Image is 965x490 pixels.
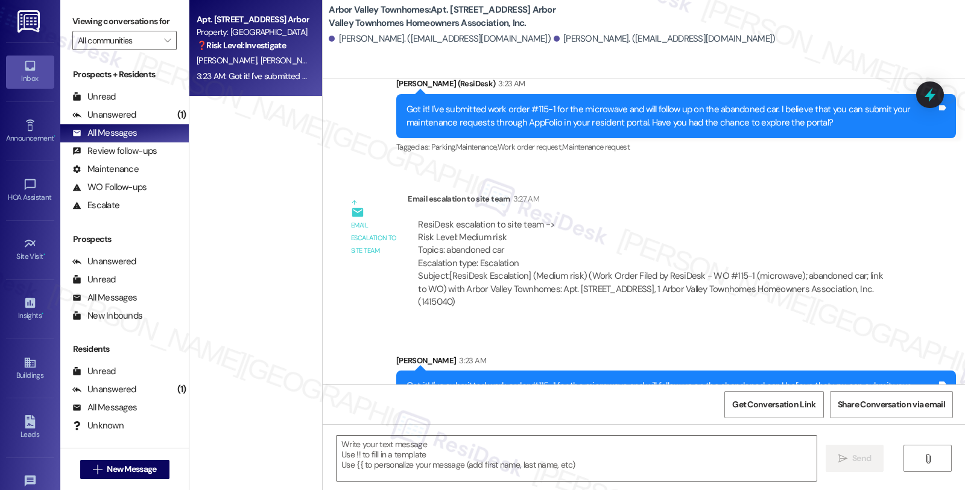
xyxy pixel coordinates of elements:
span: • [43,250,45,259]
div: Apt. [STREET_ADDRESS] Arbor Valley Townhomes Homeowners Association, Inc. [197,13,308,26]
div: (1) [174,106,189,124]
div: New Inbounds [72,310,142,322]
div: Email escalation to site team [408,192,900,209]
a: Inbox [6,56,54,88]
a: Insights • [6,293,54,325]
a: Leads [6,412,54,444]
div: Unanswered [72,255,136,268]
div: All Messages [72,291,137,304]
span: Send [852,452,871,465]
button: Send [826,445,884,472]
div: Subject: [ResiDesk Escalation] (Medium risk) (Work Order Filed by ResiDesk - WO #115-1 (microwave... [418,270,890,308]
i:  [93,465,102,474]
span: • [42,310,43,318]
a: Site Visit • [6,234,54,266]
div: Residents [60,343,189,355]
span: [PERSON_NAME] [197,55,261,66]
div: Unread [72,273,116,286]
div: [PERSON_NAME] [396,354,956,371]
a: HOA Assistant [6,174,54,207]
div: 3:23 AM [456,354,486,367]
span: Get Conversation Link [732,398,815,411]
div: Email escalation to site team [351,219,398,258]
span: Maintenance , [456,142,498,152]
div: Review follow-ups [72,145,157,157]
span: Share Conversation via email [838,398,945,411]
div: Escalate [72,199,119,212]
div: Got it! I've submitted work order #115-1 for the microwave and will follow up on the abandoned ca... [407,380,937,406]
div: 3:23 AM [495,77,525,90]
div: (1) [174,380,189,399]
button: New Message [80,460,169,479]
span: Parking , [431,142,456,152]
div: Prospects [60,233,189,246]
div: Got it! I've submitted work order #115-1 for the microwave and will follow up on the abandoned ca... [407,103,937,129]
img: ResiDesk Logo [17,10,42,33]
span: Maintenance request [562,142,630,152]
div: 3:27 AM [510,192,539,205]
span: [PERSON_NAME] [261,55,321,66]
div: Property: [GEOGRAPHIC_DATA] [197,26,308,39]
button: Get Conversation Link [724,391,823,418]
span: New Message [107,463,156,476]
div: Prospects + Residents [60,68,189,81]
label: Viewing conversations for [72,12,177,31]
i:  [164,36,171,45]
input: All communities [78,31,157,50]
a: Buildings [6,352,54,385]
div: Unanswered [72,109,136,121]
span: • [54,132,55,141]
i:  [923,454,932,463]
div: Tagged as: [396,138,956,156]
div: ResiDesk escalation to site team -> Risk Level: Medium risk Topics: abandoned car Escalation type... [418,218,890,270]
div: Maintenance [72,163,139,176]
strong: ❓ Risk Level: Investigate [197,40,286,51]
span: Work order request , [498,142,563,152]
div: WO Follow-ups [72,181,147,194]
div: Unread [72,365,116,378]
div: [PERSON_NAME]. ([EMAIL_ADDRESS][DOMAIN_NAME]) [554,33,776,45]
div: All Messages [72,401,137,414]
div: Unknown [72,419,124,432]
div: [PERSON_NAME] (ResiDesk) [396,77,956,94]
i:  [838,454,847,463]
div: [PERSON_NAME]. ([EMAIL_ADDRESS][DOMAIN_NAME]) [329,33,551,45]
b: Arbor Valley Townhomes: Apt. [STREET_ADDRESS] Arbor Valley Townhomes Homeowners Association, Inc. [329,4,570,30]
button: Share Conversation via email [830,391,953,418]
div: Unanswered [72,383,136,396]
div: Unread [72,91,116,103]
div: All Messages [72,127,137,139]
